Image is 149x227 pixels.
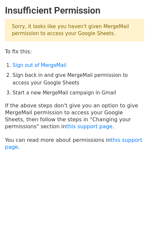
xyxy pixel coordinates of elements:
h2: Insufficient Permission [5,5,144,16]
p: You can read more about permissions in . [5,137,144,150]
a: this support page [66,123,112,130]
p: Sorry, it looks like you haven't given MergeMail permission to access your Google Sheets. [5,19,144,41]
a: this support page [5,137,142,150]
a: Sign out of MergeMail [13,62,66,68]
p: If the above steps don't give you an option to give MergeMail permission to access your Google Sh... [5,102,144,130]
li: Start a new MergeMail campaign in Gmail [13,89,144,97]
li: Sign back in and give MergeMail permission to access your Google Sheets [13,72,144,86]
p: To fix this: [5,48,144,55]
